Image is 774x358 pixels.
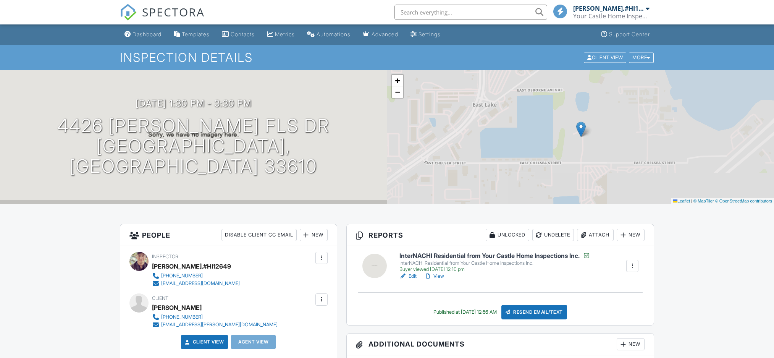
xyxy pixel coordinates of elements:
div: Disable Client CC Email [221,229,297,241]
h3: Additional Documents [347,334,654,355]
div: Unlocked [486,229,529,241]
div: Undelete [532,229,574,241]
div: [PERSON_NAME].#HI12649 [573,5,644,12]
h1: Inspection Details [120,51,654,64]
h3: People [120,224,337,246]
div: Automations [317,31,351,37]
span: | [691,199,692,203]
a: Zoom in [392,75,403,86]
a: Client View [583,54,628,60]
div: Buyer viewed [DATE] 12:10 pm [399,266,590,272]
img: Marker [576,121,586,137]
div: Advanced [372,31,398,37]
span: Client [152,295,168,301]
a: [EMAIL_ADDRESS][PERSON_NAME][DOMAIN_NAME] [152,321,278,329]
a: Client View [184,338,224,346]
div: Support Center [609,31,650,37]
a: Settings [407,28,444,42]
div: Resend Email/Text [501,305,567,319]
div: InterNACHI Residential from Your Castle Home Inspections Inc. [399,260,590,266]
h6: InterNACHI Residential from Your Castle Home Inspections Inc. [399,252,590,259]
div: Published at [DATE] 12:56 AM [433,309,497,315]
h3: [DATE] 1:30 pm - 3:30 pm [136,98,252,109]
a: View [424,272,444,280]
div: Templates [182,31,210,37]
a: Dashboard [121,28,165,42]
a: [EMAIL_ADDRESS][DOMAIN_NAME] [152,280,240,287]
span: + [395,76,400,85]
img: The Best Home Inspection Software - Spectora [120,4,137,21]
a: Zoom out [392,86,403,98]
div: Client View [584,52,626,63]
a: Automations (Basic) [304,28,354,42]
a: © OpenStreetMap contributors [715,199,772,203]
a: Leaflet [673,199,690,203]
div: Settings [419,31,441,37]
div: [PERSON_NAME].#HI12649 [152,261,231,272]
div: Attach [577,229,614,241]
a: Advanced [360,28,401,42]
div: New [617,338,645,350]
span: SPECTORA [142,4,205,20]
a: © MapTiler [693,199,714,203]
a: InterNACHI Residential from Your Castle Home Inspections Inc. InterNACHI Residential from Your Ca... [399,252,590,272]
div: New [300,229,328,241]
h1: 4426 [PERSON_NAME] Fls Dr [GEOGRAPHIC_DATA], [GEOGRAPHIC_DATA] 33610 [12,116,375,176]
h3: Reports [347,224,654,246]
div: New [617,229,645,241]
a: SPECTORA [120,10,205,26]
div: [EMAIL_ADDRESS][DOMAIN_NAME] [161,280,240,287]
a: Templates [171,28,213,42]
a: Contacts [219,28,258,42]
span: − [395,87,400,97]
div: More [629,52,654,63]
div: [EMAIL_ADDRESS][PERSON_NAME][DOMAIN_NAME] [161,322,278,328]
input: Search everything... [394,5,547,20]
div: Your Castle Home Inspections Inc. [573,12,650,20]
div: Dashboard [133,31,162,37]
div: Metrics [275,31,295,37]
a: Metrics [264,28,298,42]
a: [PHONE_NUMBER] [152,272,240,280]
div: [PERSON_NAME] [152,302,202,313]
div: Contacts [231,31,255,37]
a: Support Center [598,28,653,42]
div: [PHONE_NUMBER] [161,314,203,320]
a: Edit [399,272,417,280]
span: Inspector [152,254,178,259]
div: [PHONE_NUMBER] [161,273,203,279]
a: [PHONE_NUMBER] [152,313,278,321]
